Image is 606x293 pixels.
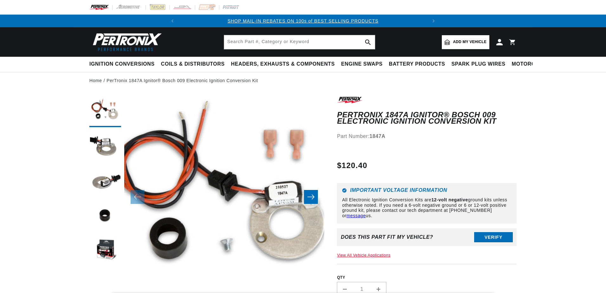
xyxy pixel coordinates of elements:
h6: Important Voltage Information [342,188,512,193]
button: Slide right [304,190,318,204]
button: Load image 3 in gallery view [89,165,121,197]
img: Pertronix [89,31,162,53]
span: Add my vehicle [453,39,487,45]
span: Motorcycle [512,61,550,68]
button: Load image 2 in gallery view [89,130,121,162]
label: QTY [337,275,517,280]
button: Load image 4 in gallery view [89,200,121,232]
button: Verify [474,232,513,242]
slideshow-component: Translation missing: en.sections.announcements.announcement_bar [74,15,532,27]
span: Headers, Exhausts & Components [231,61,335,68]
p: All Electronic Ignition Conversion Kits are ground kits unless otherwise noted. If you need a 6-v... [342,197,512,218]
h1: PerTronix 1847A Ignitor® Bosch 009 Electronic Ignition Conversion Kit [337,112,517,125]
span: Battery Products [389,61,445,68]
a: Add my vehicle [442,35,489,49]
span: Engine Swaps [341,61,383,68]
a: PerTronix 1847A Ignitor® Bosch 009 Electronic Ignition Conversion Kit [106,77,258,84]
a: View All Vehicle Applications [337,253,390,257]
summary: Engine Swaps [338,57,386,72]
a: Home [89,77,102,84]
button: Load image 1 in gallery view [89,95,121,127]
nav: breadcrumbs [89,77,517,84]
button: Translation missing: en.sections.announcements.previous_announcement [166,15,179,27]
strong: 12-volt negative [431,197,468,202]
summary: Coils & Distributors [158,57,228,72]
button: Translation missing: en.sections.announcements.next_announcement [427,15,440,27]
span: Coils & Distributors [161,61,225,68]
span: Ignition Conversions [89,61,155,68]
div: Does This part fit My vehicle? [341,234,433,240]
div: Part Number: [337,132,517,140]
input: Search Part #, Category or Keyword [224,35,375,49]
summary: Battery Products [386,57,448,72]
span: $120.40 [337,160,367,171]
summary: Ignition Conversions [89,57,158,72]
button: Load image 5 in gallery view [89,235,121,267]
a: SHOP MAIL-IN REBATES ON 100s of BEST SELLING PRODUCTS [228,18,378,23]
a: message [346,213,366,218]
summary: Motorcycle [509,57,553,72]
div: Announcement [179,17,428,24]
span: Spark Plug Wires [451,61,505,68]
button: search button [361,35,375,49]
strong: 1847A [370,133,385,139]
summary: Spark Plug Wires [448,57,508,72]
summary: Headers, Exhausts & Components [228,57,338,72]
div: 1 of 2 [179,17,428,24]
button: Slide left [131,190,145,204]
